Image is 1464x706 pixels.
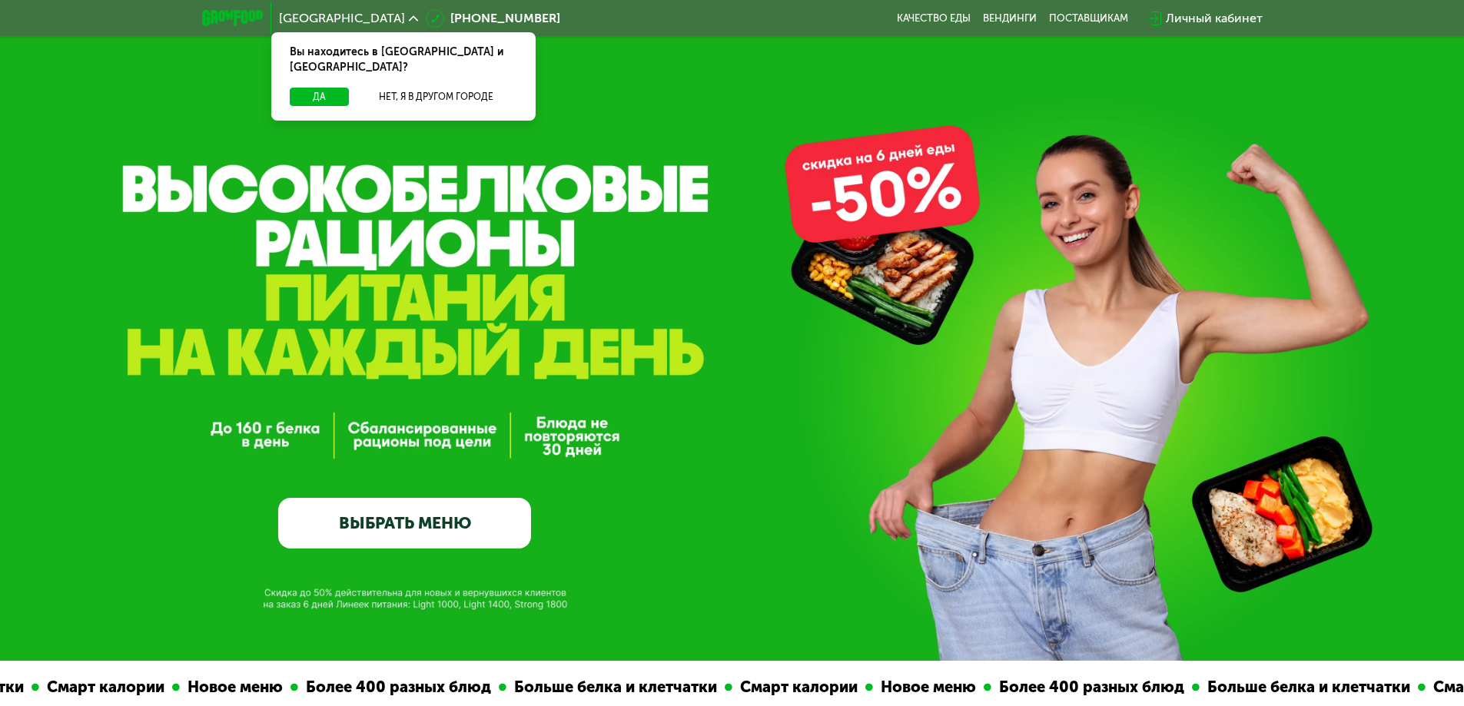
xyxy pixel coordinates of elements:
[426,9,560,28] a: [PHONE_NUMBER]
[279,12,405,25] span: [GEOGRAPHIC_DATA]
[1192,675,1410,699] div: Больше белка и клетчатки
[172,675,283,699] div: Новое меню
[984,675,1184,699] div: Более 400 разных блюд
[725,675,858,699] div: Смарт калории
[865,675,976,699] div: Новое меню
[499,675,717,699] div: Больше белка и клетчатки
[278,498,531,549] a: ВЫБРАТЬ МЕНЮ
[271,32,536,88] div: Вы находитесь в [GEOGRAPHIC_DATA] и [GEOGRAPHIC_DATA]?
[290,675,491,699] div: Более 400 разных блюд
[32,675,164,699] div: Смарт калории
[1049,12,1128,25] div: поставщикам
[897,12,971,25] a: Качество еды
[1166,9,1263,28] div: Личный кабинет
[290,88,349,106] button: Да
[355,88,517,106] button: Нет, я в другом городе
[983,12,1037,25] a: Вендинги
